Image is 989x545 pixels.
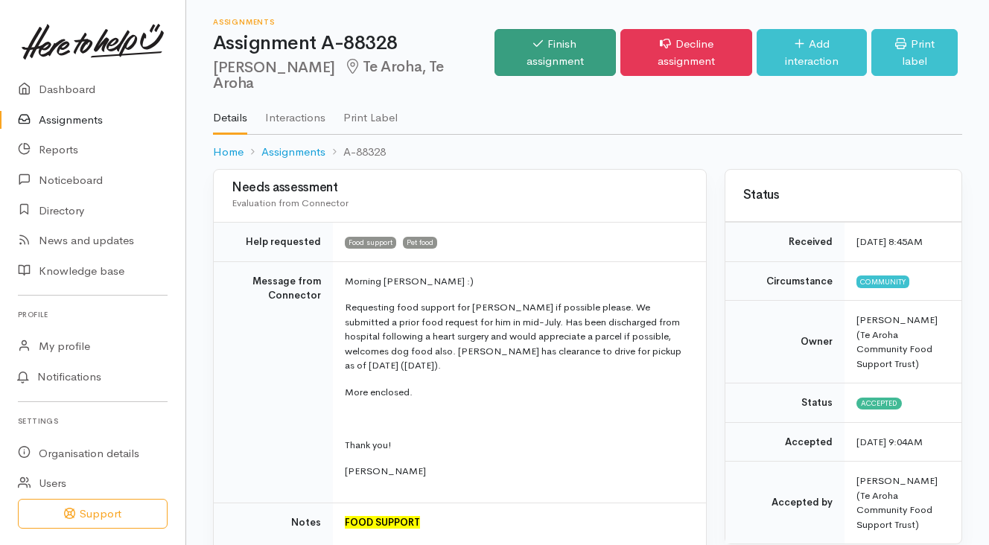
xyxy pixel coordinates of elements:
[495,29,617,76] a: Finish assignment
[213,135,962,170] nav: breadcrumb
[232,197,349,209] span: Evaluation from Connector
[725,462,845,544] td: Accepted by
[725,223,845,262] td: Received
[213,33,495,54] h1: Assignment A-88328
[213,92,247,135] a: Details
[856,436,923,448] time: [DATE] 9:04AM
[620,29,752,76] a: Decline assignment
[214,261,333,503] td: Message from Connector
[345,237,396,249] span: Food support
[213,18,495,26] h6: Assignments
[725,422,845,462] td: Accepted
[345,274,688,289] p: Morning [PERSON_NAME] :)
[18,499,168,529] button: Support
[725,261,845,301] td: Circumstance
[265,92,325,133] a: Interactions
[845,462,961,544] td: [PERSON_NAME] (Te Aroha Community Food Support Trust)
[743,188,944,203] h3: Status
[213,144,244,161] a: Home
[345,464,688,479] p: [PERSON_NAME]
[261,144,325,161] a: Assignments
[325,144,386,161] li: A-88328
[345,516,420,529] span: FOOD SUPPORT
[345,300,688,373] p: Requesting food support for [PERSON_NAME] if possible please. We submitted a prior food request f...
[345,385,688,400] p: More enclosed.
[856,235,923,248] time: [DATE] 8:45AM
[18,305,168,325] h6: Profile
[18,411,168,431] h6: Settings
[856,313,938,370] span: [PERSON_NAME] (Te Aroha Community Food Support Trust)
[856,275,909,287] span: Community
[757,29,867,76] a: Add interaction
[232,181,688,195] h3: Needs assessment
[856,398,902,409] span: Accepted
[214,223,333,262] td: Help requested
[213,57,444,92] span: Te Aroha, Te Aroha
[213,59,495,92] h2: [PERSON_NAME]
[345,438,688,453] p: Thank you!
[871,29,958,76] a: Print label
[403,237,437,249] span: Pet food
[725,301,845,383] td: Owner
[343,92,398,133] a: Print Label
[725,383,845,423] td: Status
